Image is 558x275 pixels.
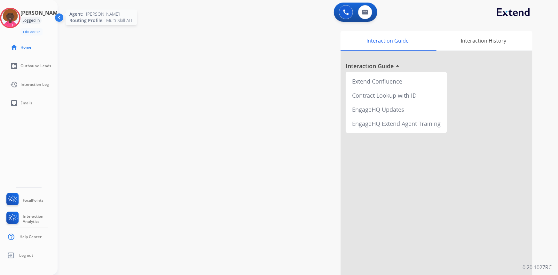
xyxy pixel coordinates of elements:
div: Logged In [20,17,42,24]
div: Extend Confluence [348,74,444,88]
button: Edit Avatar [20,28,43,36]
mat-icon: list_alt [10,62,18,70]
span: FocalPoints [23,198,43,203]
span: Help Center [20,234,42,239]
span: Routing Profile: [69,17,104,24]
span: Interaction Analytics [23,214,58,224]
a: Interaction Analytics [5,212,58,226]
mat-icon: inbox [10,99,18,107]
mat-icon: home [10,44,18,51]
div: Interaction History [435,31,532,51]
div: EngageHQ Extend Agent Training [348,117,444,131]
span: Interaction Log [20,82,49,87]
span: Home [20,45,31,50]
div: Contract Lookup with ID [348,88,444,102]
span: Log out [19,253,33,258]
a: FocalPoints [5,193,43,208]
p: 0.20.1027RC [523,263,552,271]
mat-icon: history [10,81,18,88]
span: Agent: [69,11,83,17]
img: avatar [1,9,19,27]
h3: [PERSON_NAME] [20,9,62,17]
span: Multi Skill ALL [106,17,133,24]
div: EngageHQ Updates [348,102,444,117]
span: Emails [20,101,32,106]
span: [PERSON_NAME] [86,11,120,17]
div: Interaction Guide [341,31,435,51]
span: Outbound Leads [20,63,51,69]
